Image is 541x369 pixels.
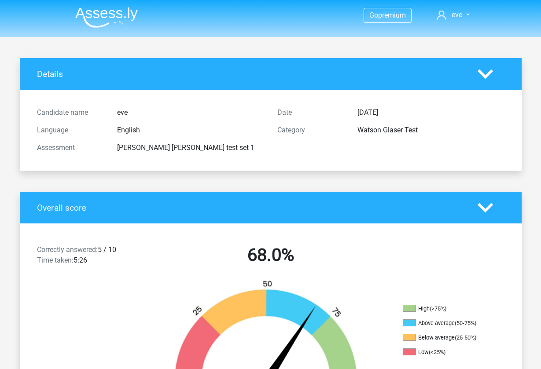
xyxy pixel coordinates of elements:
div: English [110,125,271,135]
span: Time taken: [37,256,74,264]
div: eve [110,107,271,118]
span: Go [369,11,378,19]
img: Assessly [75,7,138,28]
li: Above average [403,319,491,327]
div: (>75%) [430,305,446,312]
span: premium [378,11,406,19]
h4: Details [37,69,464,79]
div: 5 / 10 5:26 [30,245,151,269]
div: Language [30,125,110,135]
div: Assessment [30,142,110,153]
h2: 68.0% [157,245,384,266]
a: Gopremium [364,9,411,21]
div: Date [271,107,351,118]
li: Low [403,348,491,356]
div: [PERSON_NAME] [PERSON_NAME] test set 1 [110,142,271,153]
span: eve [452,11,462,19]
li: Below average [403,334,491,342]
div: Category [271,125,351,135]
div: (<25%) [429,349,445,355]
div: Candidate name [30,107,110,118]
div: (25-50%) [455,334,476,341]
div: Watson Glaser Test [351,125,511,135]
div: [DATE] [351,107,511,118]
div: (50-75%) [455,320,476,326]
span: Correctly answered: [37,245,98,254]
li: High [403,305,491,313]
a: eve [433,10,473,20]
h4: Overall score [37,203,464,213]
